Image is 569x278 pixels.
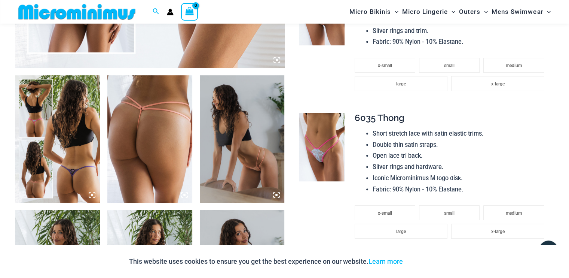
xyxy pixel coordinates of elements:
[373,128,548,139] li: Short stretch lace with satin elastic trims.
[444,63,455,68] span: small
[373,139,548,151] li: Double thin satin straps.
[107,75,192,203] img: Sip Bellini 608 Micro Thong
[483,205,544,220] li: medium
[348,2,400,21] a: Micro BikinisMenu ToggleMenu Toggle
[299,113,345,181] img: Savour Cotton Candy 6035 Thong
[402,2,448,21] span: Micro Lingerie
[506,63,522,68] span: medium
[409,253,440,271] button: Accept
[451,76,544,91] li: x-large
[451,224,544,239] li: x-large
[543,2,551,21] span: Menu Toggle
[15,75,100,203] img: Collection Pack b (5)
[355,58,415,73] li: x-small
[129,256,403,267] p: This website uses cookies to ensure you get the best experience on our website.
[355,205,415,220] li: x-small
[200,75,285,203] img: Sip Bellini 608 Micro Thong
[419,205,480,220] li: small
[355,112,404,123] span: 6035 Thong
[480,2,488,21] span: Menu Toggle
[459,2,480,21] span: Outers
[346,1,554,22] nav: Site Navigation
[492,2,543,21] span: Mens Swimwear
[355,76,448,91] li: large
[167,9,174,15] a: Account icon link
[153,7,159,16] a: Search icon link
[506,211,522,216] span: medium
[490,2,553,21] a: Mens SwimwearMenu ToggleMenu Toggle
[373,184,548,195] li: Fabric: 90% Nylon - 10% Elastane.
[444,211,455,216] span: small
[349,2,391,21] span: Micro Bikinis
[396,229,406,234] span: large
[457,2,490,21] a: OutersMenu ToggleMenu Toggle
[483,58,544,73] li: medium
[391,2,398,21] span: Menu Toggle
[181,3,198,20] a: View Shopping Cart, empty
[373,161,548,173] li: Silver rings and hardware.
[15,3,138,20] img: MM SHOP LOGO FLAT
[368,257,403,265] a: Learn more
[378,63,392,68] span: x-small
[373,150,548,161] li: Open lace tri back.
[491,81,505,87] span: x-large
[378,211,392,216] span: x-small
[373,36,548,48] li: Fabric: 90% Nylon - 10% Elastane.
[419,58,480,73] li: small
[400,2,457,21] a: Micro LingerieMenu ToggleMenu Toggle
[373,25,548,37] li: Silver rings and trim.
[355,224,448,239] li: large
[373,173,548,184] li: Iconic Microminimus M logo disk.
[396,81,406,87] span: large
[448,2,455,21] span: Menu Toggle
[491,229,505,234] span: x-large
